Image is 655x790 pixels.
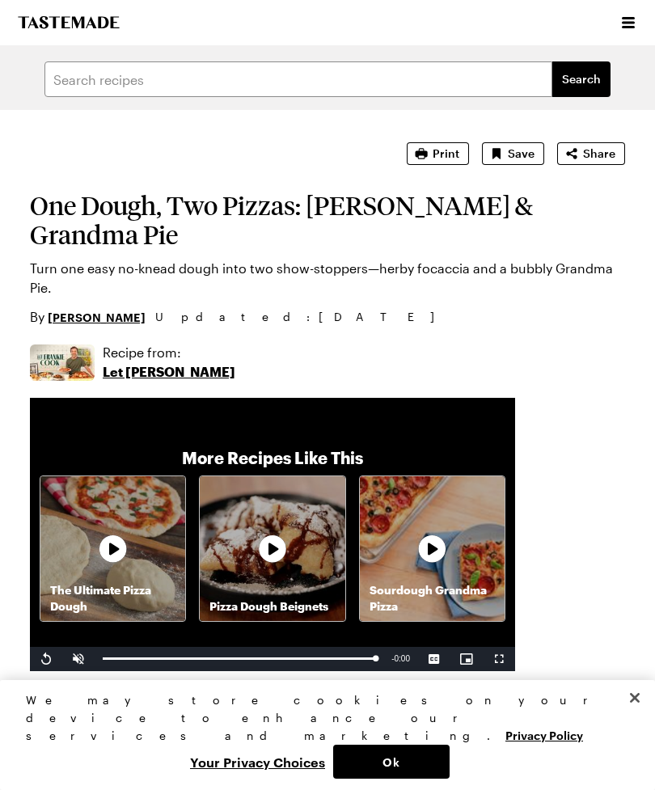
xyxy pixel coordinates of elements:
[30,259,625,298] p: Turn one easy no-knead dough into two show-stoppers—herby focaccia and a bubbly Grandma Pie.
[618,12,639,33] button: Open menu
[155,308,450,326] span: Updated : [DATE]
[552,61,611,97] button: filters
[40,582,185,615] p: The Ultimate Pizza Dough
[395,654,410,663] span: 0:00
[508,146,535,162] span: Save
[407,142,469,165] button: Print
[30,647,62,671] button: Replay
[40,475,186,622] a: The Ultimate Pizza DoughRecipe image thumbnail
[16,16,121,29] a: To Tastemade Home Page
[62,647,95,671] button: Unmute
[199,475,345,622] a: Pizza Dough BeignetsRecipe image thumbnail
[182,745,333,779] button: Your Privacy Choices
[483,647,515,671] button: Fullscreen
[583,146,615,162] span: Share
[450,647,483,671] button: Picture-in-Picture
[557,142,625,165] button: Share
[30,307,146,327] p: By
[30,344,95,381] img: Show where recipe is used
[562,71,601,87] span: Search
[103,362,235,382] p: Let [PERSON_NAME]
[482,142,544,165] button: Save recipe
[333,745,450,779] button: Ok
[103,343,235,362] p: Recipe from:
[200,598,344,615] p: Pizza Dough Beignets
[505,727,583,742] a: More information about your privacy, opens in a new tab
[26,691,615,745] div: We may store cookies on your device to enhance our services and marketing.
[48,308,146,326] a: [PERSON_NAME]
[359,475,505,622] a: Sourdough Grandma PizzaRecipe image thumbnail
[360,582,505,615] p: Sourdough Grandma Pizza
[103,657,375,660] div: Progress Bar
[391,654,394,663] span: -
[433,146,459,162] span: Print
[182,446,363,469] p: More Recipes Like This
[30,191,625,249] h1: One Dough, Two Pizzas: [PERSON_NAME] & Grandma Pie
[26,691,615,779] div: Privacy
[617,680,653,716] button: Close
[418,647,450,671] button: Captions
[103,343,235,382] a: Recipe from:Let [PERSON_NAME]
[44,61,552,97] input: Search recipes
